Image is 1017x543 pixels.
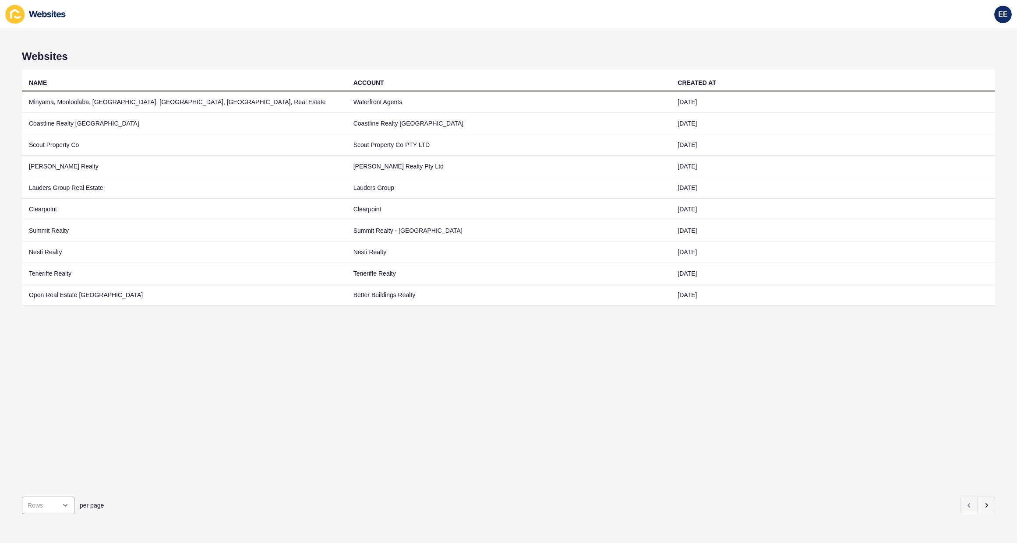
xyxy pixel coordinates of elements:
[22,177,346,199] td: Lauders Group Real Estate
[671,177,995,199] td: [DATE]
[346,177,671,199] td: Lauders Group
[22,242,346,263] td: Nesti Realty
[22,284,346,306] td: Open Real Estate [GEOGRAPHIC_DATA]
[346,199,671,220] td: Clearpoint
[346,91,671,113] td: Waterfront Agents
[353,78,384,87] div: ACCOUNT
[671,263,995,284] td: [DATE]
[671,91,995,113] td: [DATE]
[22,156,346,177] td: [PERSON_NAME] Realty
[22,113,346,134] td: Coastline Realty [GEOGRAPHIC_DATA]
[998,10,1007,19] span: EE
[346,220,671,242] td: Summit Realty - [GEOGRAPHIC_DATA]
[671,199,995,220] td: [DATE]
[346,134,671,156] td: Scout Property Co PTY LTD
[22,91,346,113] td: Minyama, Mooloolaba, [GEOGRAPHIC_DATA], [GEOGRAPHIC_DATA], [GEOGRAPHIC_DATA], Real Estate
[22,199,346,220] td: Clearpoint
[671,156,995,177] td: [DATE]
[346,156,671,177] td: [PERSON_NAME] Realty Pty Ltd
[678,78,716,87] div: CREATED AT
[671,113,995,134] td: [DATE]
[22,497,74,514] div: open menu
[671,242,995,263] td: [DATE]
[80,501,104,510] span: per page
[22,134,346,156] td: Scout Property Co
[346,263,671,284] td: Teneriffe Realty
[29,78,47,87] div: NAME
[346,284,671,306] td: Better Buildings Realty
[22,50,995,63] h1: Websites
[22,263,346,284] td: Teneriffe Realty
[346,242,671,263] td: Nesti Realty
[671,284,995,306] td: [DATE]
[346,113,671,134] td: Coastline Realty [GEOGRAPHIC_DATA]
[671,220,995,242] td: [DATE]
[22,220,346,242] td: Summit Realty
[671,134,995,156] td: [DATE]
